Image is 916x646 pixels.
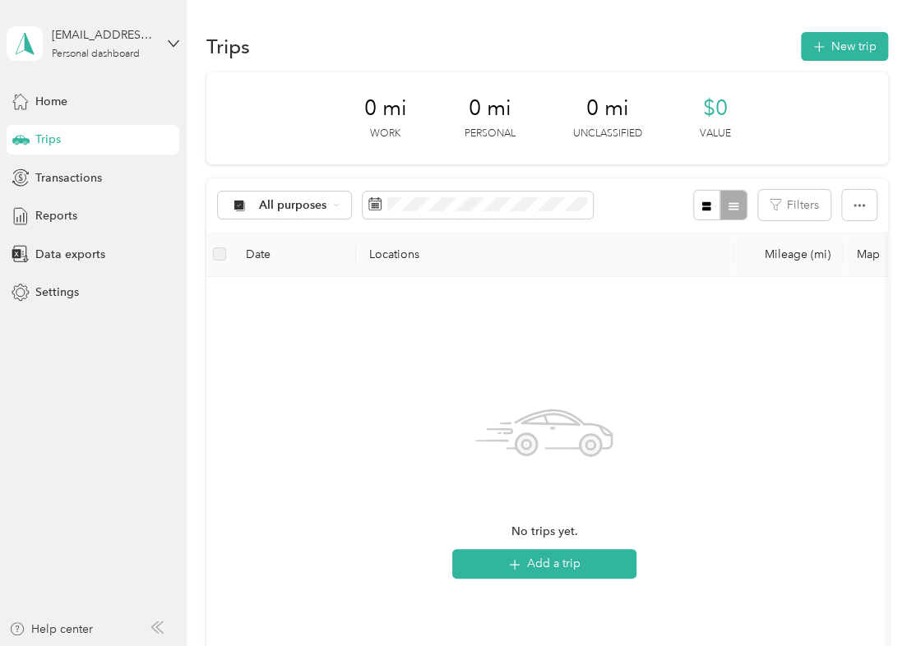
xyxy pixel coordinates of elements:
[35,169,102,187] span: Transactions
[259,200,327,211] span: All purposes
[35,93,67,110] span: Home
[35,131,61,148] span: Trips
[206,38,250,55] h1: Trips
[52,26,155,44] div: [EMAIL_ADDRESS][DOMAIN_NAME]
[356,232,734,277] th: Locations
[585,95,628,122] span: 0 mi
[464,127,515,141] p: Personal
[35,246,105,263] span: Data exports
[9,621,93,638] button: Help center
[801,32,888,61] button: New trip
[233,232,356,277] th: Date
[468,95,511,122] span: 0 mi
[511,523,578,541] span: No trips yet.
[702,95,727,122] span: $0
[699,127,730,141] p: Value
[758,190,830,220] button: Filters
[35,207,77,224] span: Reports
[363,95,406,122] span: 0 mi
[734,232,843,277] th: Mileage (mi)
[824,554,916,646] iframe: Everlance-gr Chat Button Frame
[35,284,79,301] span: Settings
[843,232,900,277] th: Map
[370,127,400,141] p: Work
[452,549,636,579] button: Add a trip
[572,127,641,141] p: Unclassified
[52,49,140,59] div: Personal dashboard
